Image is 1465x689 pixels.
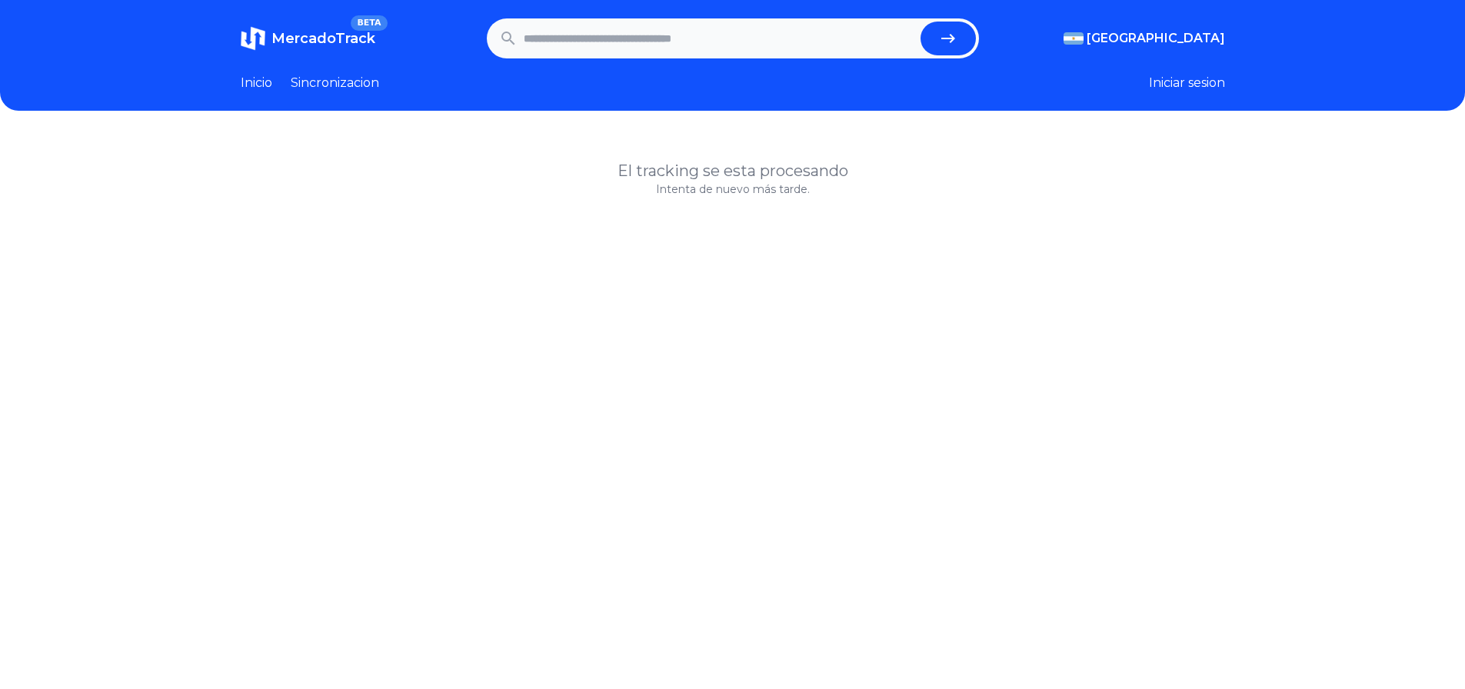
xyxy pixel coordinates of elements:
img: MercadoTrack [241,26,265,51]
a: MercadoTrackBETA [241,26,375,51]
img: Argentina [1064,32,1084,45]
a: Inicio [241,74,272,92]
span: MercadoTrack [271,30,375,47]
h1: El tracking se esta procesando [241,160,1225,181]
span: BETA [351,15,387,31]
a: Sincronizacion [291,74,379,92]
span: [GEOGRAPHIC_DATA] [1087,29,1225,48]
p: Intenta de nuevo más tarde. [241,181,1225,197]
button: [GEOGRAPHIC_DATA] [1064,29,1225,48]
button: Iniciar sesion [1149,74,1225,92]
